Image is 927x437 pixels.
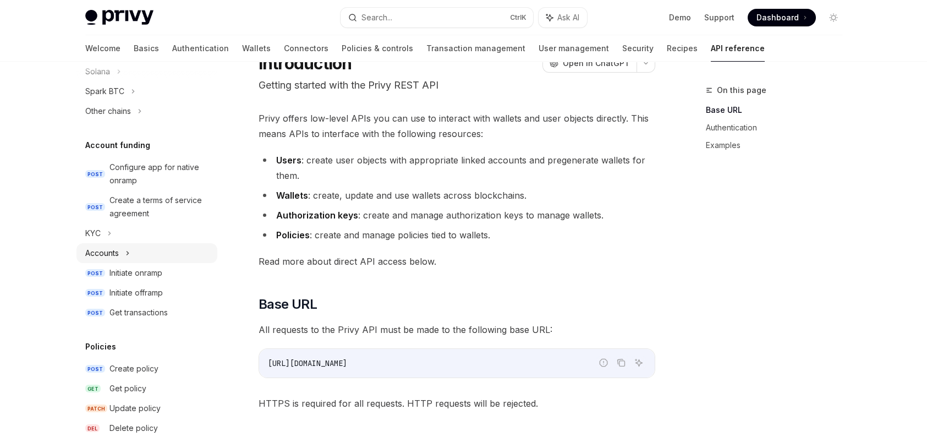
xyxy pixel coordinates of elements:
button: Ask AI [539,8,587,28]
button: Open in ChatGPT [542,54,637,73]
span: Dashboard [756,12,799,23]
a: Recipes [667,35,698,62]
li: : create user objects with appropriate linked accounts and pregenerate wallets for them. [259,152,655,183]
button: Search...CtrlK [341,8,533,28]
button: Toggle dark mode [825,9,842,26]
a: GETGet policy [76,379,217,398]
a: POSTInitiate offramp [76,283,217,303]
h5: Policies [85,340,116,353]
li: : create and manage authorization keys to manage wallets. [259,207,655,223]
a: Dashboard [748,9,816,26]
span: On this page [717,84,766,97]
span: Open in ChatGPT [563,58,630,69]
button: Copy the contents from the code block [614,356,628,370]
span: GET [85,385,101,393]
a: Policies & controls [342,35,413,62]
div: Get transactions [109,306,168,319]
div: Other chains [85,105,131,118]
a: Connectors [284,35,328,62]
span: [URL][DOMAIN_NAME] [268,358,347,368]
div: Initiate onramp [109,266,162,280]
a: User management [539,35,609,62]
a: Demo [669,12,691,23]
h1: Introduction [259,53,352,73]
h5: Account funding [85,139,150,152]
div: Create a terms of service agreement [109,194,211,220]
span: POST [85,170,105,178]
strong: Authorization keys [276,210,358,221]
a: API reference [711,35,765,62]
p: Getting started with the Privy REST API [259,78,655,93]
a: Examples [706,136,851,154]
span: Privy offers low-level APIs you can use to interact with wallets and user objects directly. This ... [259,111,655,141]
strong: Users [276,155,301,166]
li: : create and manage policies tied to wallets. [259,227,655,243]
a: Security [622,35,654,62]
a: Base URL [706,101,851,119]
div: Configure app for native onramp [109,161,211,187]
div: KYC [85,227,101,240]
a: POSTCreate policy [76,359,217,379]
span: PATCH [85,405,107,413]
a: POSTInitiate onramp [76,263,217,283]
li: : create, update and use wallets across blockchains. [259,188,655,203]
span: Base URL [259,296,317,313]
span: POST [85,203,105,211]
a: POSTCreate a terms of service agreement [76,190,217,223]
span: Ctrl K [510,13,526,22]
a: POSTGet transactions [76,303,217,323]
a: Support [704,12,734,23]
a: PATCHUpdate policy [76,398,217,418]
span: All requests to the Privy API must be made to the following base URL: [259,322,655,337]
span: POST [85,269,105,277]
a: Authentication [172,35,229,62]
div: Delete policy [109,422,158,435]
span: HTTPS is required for all requests. HTTP requests will be rejected. [259,396,655,411]
a: Authentication [706,119,851,136]
div: Search... [361,11,392,24]
div: Get policy [109,382,146,395]
div: Accounts [85,247,119,260]
div: Update policy [109,402,161,415]
a: Basics [134,35,159,62]
a: Transaction management [426,35,525,62]
a: Wallets [242,35,271,62]
img: light logo [85,10,153,25]
span: Read more about direct API access below. [259,254,655,269]
button: Ask AI [632,356,646,370]
button: Report incorrect code [596,356,611,370]
div: Initiate offramp [109,286,163,299]
span: POST [85,365,105,373]
div: Spark BTC [85,85,124,98]
a: Welcome [85,35,120,62]
span: POST [85,289,105,297]
div: Create policy [109,362,158,375]
span: POST [85,309,105,317]
span: DEL [85,424,100,433]
strong: Wallets [276,190,308,201]
span: Ask AI [557,12,579,23]
strong: Policies [276,230,310,241]
a: POSTConfigure app for native onramp [76,157,217,190]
